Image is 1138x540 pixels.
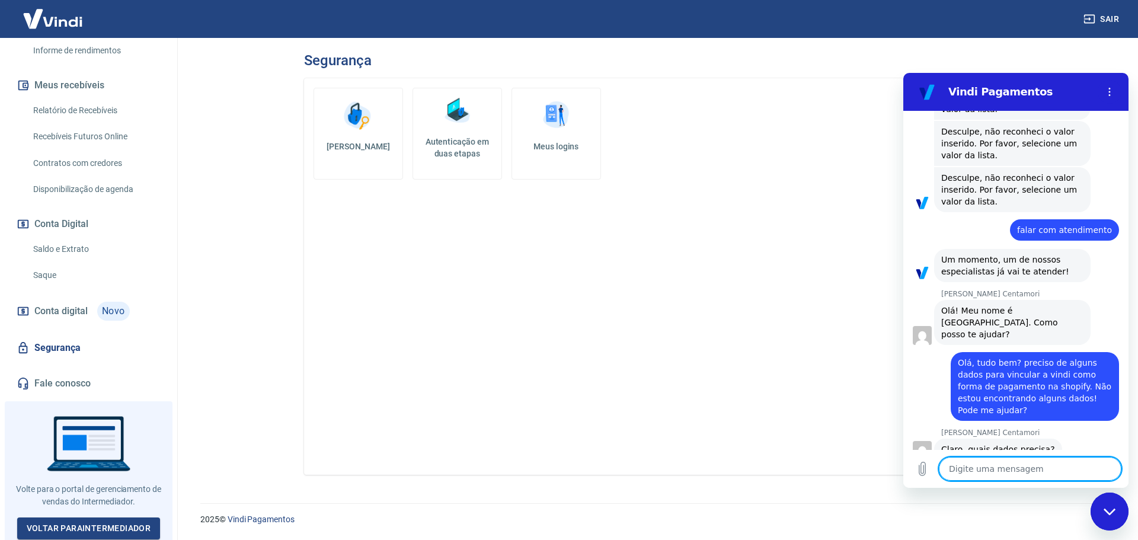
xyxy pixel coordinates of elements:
h5: Autenticação em duas etapas [418,136,497,159]
h5: Meus logins [522,140,591,152]
button: Sair [1081,8,1124,30]
button: Conta Digital [14,211,163,237]
a: Vindi Pagamentos [228,515,295,524]
img: Meus logins [538,98,574,133]
a: Saque [28,263,163,287]
a: Meus logins [512,88,601,180]
iframe: Janela de mensagens [903,73,1129,488]
img: Vindi [14,1,91,37]
button: Meus recebíveis [14,72,163,98]
a: Saldo e Extrato [28,237,163,261]
a: Autenticação em duas etapas [413,88,502,180]
a: [PERSON_NAME] [314,88,403,180]
img: Alterar senha [340,98,376,133]
span: Conta digital [34,303,88,319]
a: Relatório de Recebíveis [28,98,163,123]
a: Conta digitalNovo [14,297,163,325]
a: Informe de rendimentos [28,39,163,63]
p: 2025 © [200,513,1110,526]
a: Segurança [14,335,163,361]
a: Disponibilização de agenda [28,177,163,202]
h3: Segurança [304,52,371,69]
a: Contratos com credores [28,151,163,175]
a: Recebíveis Futuros Online [28,124,163,149]
iframe: Botão para abrir a janela de mensagens, conversa em andamento [1091,493,1129,531]
h5: [PERSON_NAME] [324,140,393,152]
a: Voltar paraIntermediador [17,517,161,539]
img: Autenticação em duas etapas [439,93,475,129]
span: Novo [97,302,130,321]
a: Fale conosco [14,370,163,397]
